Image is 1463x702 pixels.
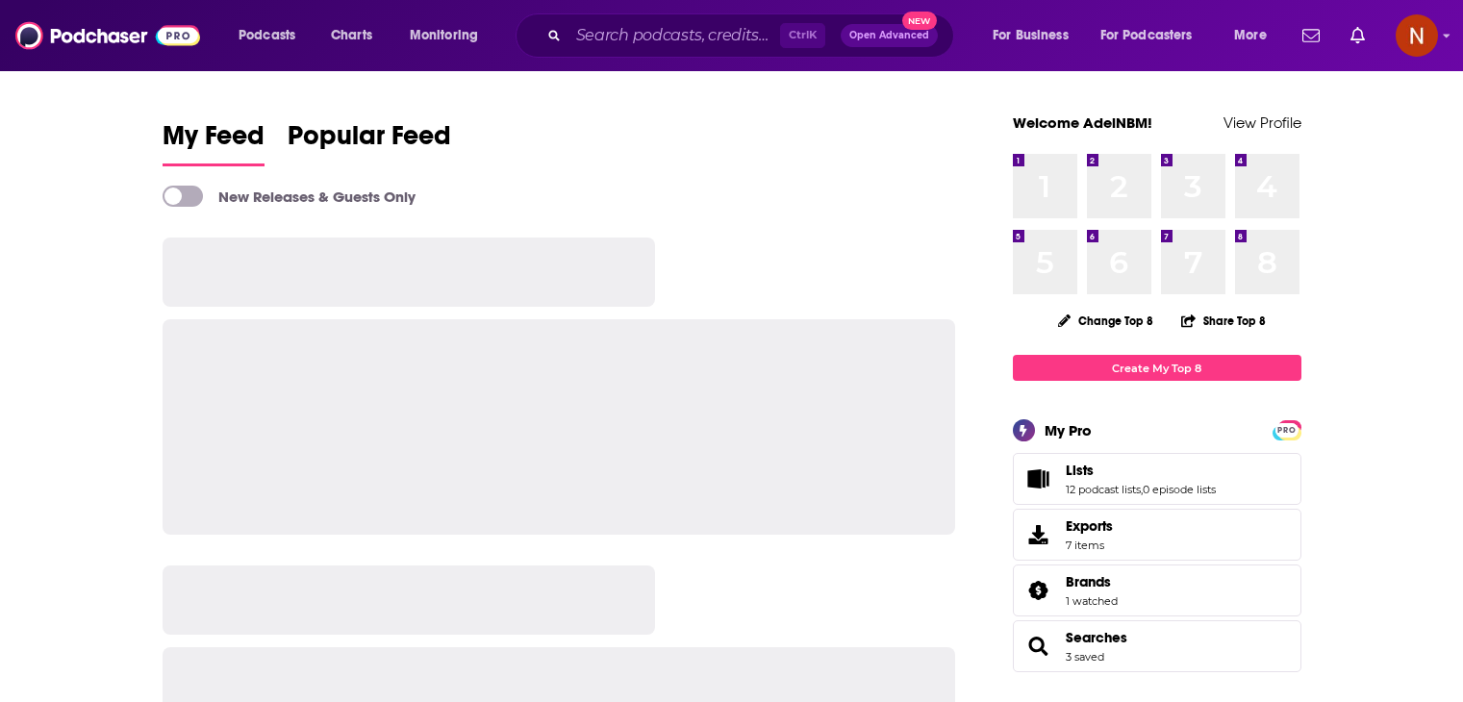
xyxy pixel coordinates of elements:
[225,20,320,51] button: open menu
[1066,594,1118,608] a: 1 watched
[1066,462,1094,479] span: Lists
[1066,462,1216,479] a: Lists
[1180,302,1267,339] button: Share Top 8
[163,186,416,207] a: New Releases & Guests Only
[1066,517,1113,535] span: Exports
[849,31,929,40] span: Open Advanced
[288,119,451,166] a: Popular Feed
[1141,483,1143,496] span: ,
[1066,539,1113,552] span: 7 items
[1013,453,1301,505] span: Lists
[163,119,265,163] span: My Feed
[1013,620,1301,672] span: Searches
[993,22,1069,49] span: For Business
[780,23,825,48] span: Ctrl K
[1234,22,1267,49] span: More
[902,12,937,30] span: New
[1396,14,1438,57] span: Logged in as AdelNBM
[318,20,384,51] a: Charts
[1066,483,1141,496] a: 12 podcast lists
[1013,509,1301,561] a: Exports
[1013,113,1152,132] a: Welcome AdelNBM!
[1066,573,1118,590] a: Brands
[1100,22,1193,49] span: For Podcasters
[1143,483,1216,496] a: 0 episode lists
[1396,14,1438,57] img: User Profile
[1275,423,1299,438] span: PRO
[1396,14,1438,57] button: Show profile menu
[568,20,780,51] input: Search podcasts, credits, & more...
[1045,421,1092,439] div: My Pro
[1343,19,1373,52] a: Show notifications dropdown
[396,20,503,51] button: open menu
[1088,20,1221,51] button: open menu
[1020,633,1058,660] a: Searches
[410,22,478,49] span: Monitoring
[288,119,451,163] span: Popular Feed
[534,13,972,58] div: Search podcasts, credits, & more...
[1020,521,1058,548] span: Exports
[1275,422,1299,437] a: PRO
[239,22,295,49] span: Podcasts
[1020,577,1058,604] a: Brands
[1066,573,1111,590] span: Brands
[15,17,200,54] img: Podchaser - Follow, Share and Rate Podcasts
[1013,564,1301,616] span: Brands
[163,119,265,166] a: My Feed
[979,20,1093,51] button: open menu
[1047,309,1166,333] button: Change Top 8
[1066,650,1104,664] a: 3 saved
[1221,20,1291,51] button: open menu
[1066,629,1127,646] a: Searches
[1020,465,1058,492] a: Lists
[841,24,938,47] button: Open AdvancedNew
[1295,19,1327,52] a: Show notifications dropdown
[1223,113,1301,132] a: View Profile
[1013,355,1301,381] a: Create My Top 8
[331,22,372,49] span: Charts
